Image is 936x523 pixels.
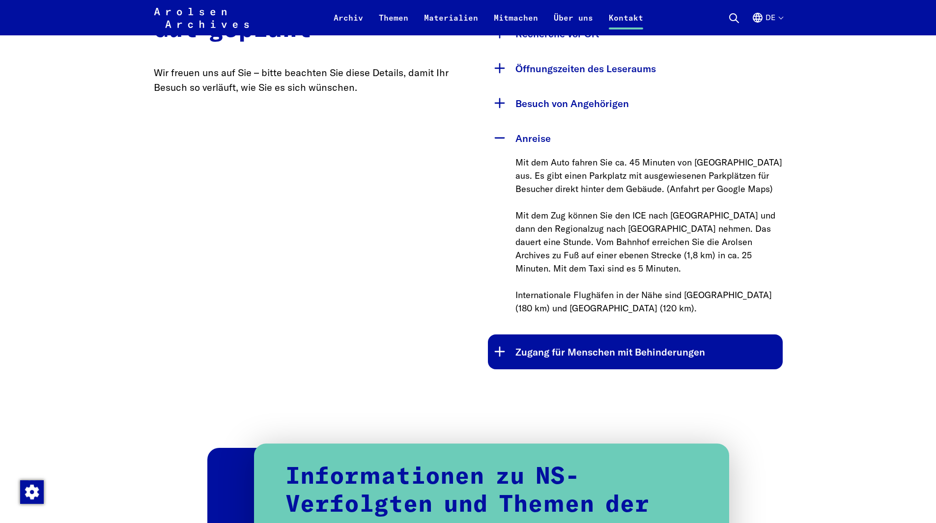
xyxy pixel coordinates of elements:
img: Zustimmung ändern [20,480,44,504]
nav: Primär [326,6,651,29]
button: Besuch von Angehörigen [488,86,783,121]
button: Anreise [488,121,783,156]
button: Zugang für Menschen mit Behinderungen [488,334,783,369]
a: Über uns [546,12,601,35]
p: Wir freuen uns auf Sie – bitte beachten Sie diese Details, damit Ihr Besuch so verläuft, wie Sie ... [154,65,449,95]
a: Archiv [326,12,371,35]
div: Anreise [488,156,783,334]
a: Materialien [416,12,486,35]
button: Öffnungszeiten des Leseraums [488,51,783,86]
button: Deutsch, Sprachauswahl [752,12,783,35]
p: Mit dem Auto fahren Sie ca. 45 Minuten von [GEOGRAPHIC_DATA] aus. Es gibt einen Parkplatz mit aus... [515,156,783,315]
strong: Gut geplant [154,18,312,42]
a: Themen [371,12,416,35]
a: Mitmachen [486,12,546,35]
a: Kontakt [601,12,651,35]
